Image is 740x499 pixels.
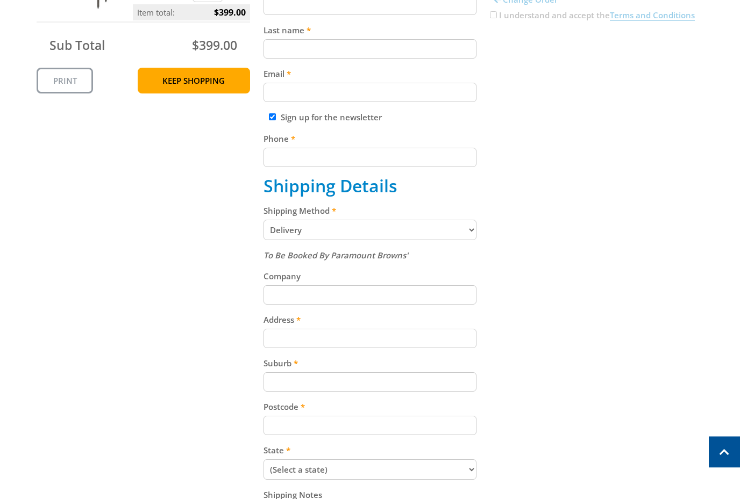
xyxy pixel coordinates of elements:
input: Please enter your address. [264,329,477,349]
a: Print [37,68,93,94]
input: Please enter your suburb. [264,373,477,392]
label: Address [264,314,477,327]
select: Please select a shipping method. [264,220,477,241]
span: $399.00 [214,5,246,21]
p: Item total: [133,5,250,21]
label: Suburb [264,357,477,370]
label: State [264,444,477,457]
select: Please select your state. [264,460,477,480]
label: Phone [264,133,477,146]
label: Email [264,68,477,81]
input: Please enter your telephone number. [264,148,477,168]
label: Postcode [264,401,477,414]
label: Sign up for the newsletter [281,112,382,123]
label: Shipping Method [264,205,477,218]
input: Please enter your postcode. [264,416,477,436]
em: To Be Booked By Paramount Browns' [264,250,408,261]
label: Company [264,270,477,283]
a: Keep Shopping [138,68,250,94]
input: Please enter your last name. [264,40,477,59]
span: Sub Total [49,37,105,54]
h2: Shipping Details [264,176,477,197]
label: Last name [264,24,477,37]
input: Please enter your email address. [264,83,477,103]
span: $399.00 [192,37,237,54]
